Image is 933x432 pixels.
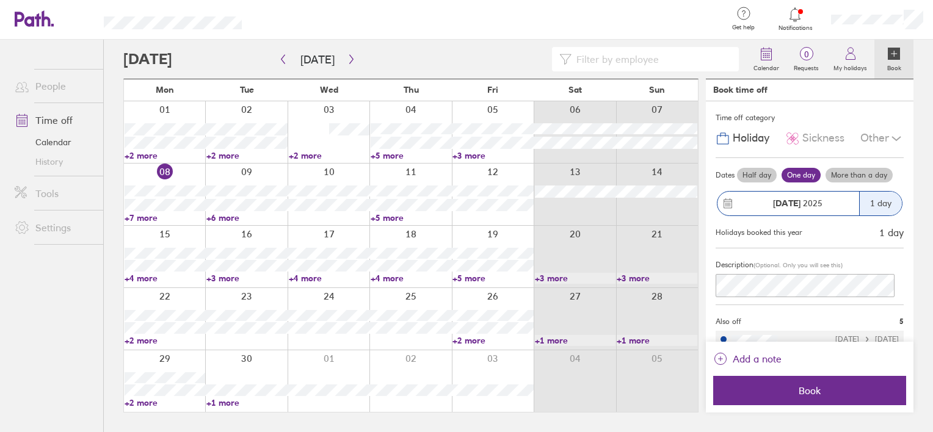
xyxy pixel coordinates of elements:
[786,61,826,72] label: Requests
[5,132,103,152] a: Calendar
[5,152,103,171] a: History
[773,198,822,208] span: 2025
[240,85,254,95] span: Tue
[125,397,205,408] a: +2 more
[716,185,904,222] button: [DATE] 20251 day
[746,61,786,72] label: Calendar
[716,171,735,179] span: Dates
[775,6,815,32] a: Notifications
[746,40,786,79] a: Calendar
[206,273,287,284] a: +3 more
[737,168,777,182] label: Half day
[899,317,904,326] span: 5
[786,40,826,79] a: 0Requests
[649,85,665,95] span: Sun
[782,168,821,182] label: One day
[713,85,768,95] div: Book time off
[617,335,697,346] a: +1 more
[733,132,769,145] span: Holiday
[535,273,615,284] a: +3 more
[5,215,103,240] a: Settings
[206,212,287,223] a: +6 more
[487,85,498,95] span: Fri
[535,335,615,346] a: +1 more
[371,212,451,223] a: +5 more
[716,260,753,269] span: Description
[206,397,287,408] a: +1 more
[786,49,826,59] span: 0
[320,85,338,95] span: Wed
[371,273,451,284] a: +4 more
[716,228,802,237] div: Holidays booked this year
[879,227,904,238] div: 1 day
[617,273,697,284] a: +3 more
[713,376,906,405] button: Book
[125,335,205,346] a: +2 more
[452,273,533,284] a: +5 more
[835,335,899,344] div: [DATE] [DATE]
[880,61,909,72] label: Book
[452,335,533,346] a: +2 more
[724,24,763,31] span: Get help
[773,198,800,209] strong: [DATE]
[716,109,904,127] div: Time off category
[5,181,103,206] a: Tools
[291,49,344,70] button: [DATE]
[125,212,205,223] a: +7 more
[733,349,782,369] span: Add a note
[874,40,913,79] a: Book
[826,61,874,72] label: My holidays
[716,317,741,326] span: Also off
[5,108,103,132] a: Time off
[206,150,287,161] a: +2 more
[859,192,902,215] div: 1 day
[289,273,369,284] a: +4 more
[156,85,174,95] span: Mon
[289,150,369,161] a: +2 more
[568,85,582,95] span: Sat
[713,349,782,369] button: Add a note
[452,150,533,161] a: +3 more
[826,40,874,79] a: My holidays
[860,127,904,150] div: Other
[775,24,815,32] span: Notifications
[802,132,844,145] span: Sickness
[722,385,898,396] span: Book
[826,168,893,182] label: More than a day
[125,273,205,284] a: +4 more
[125,150,205,161] a: +2 more
[5,74,103,98] a: People
[404,85,419,95] span: Thu
[371,150,451,161] a: +5 more
[753,261,843,269] span: (Optional. Only you will see this)
[572,48,732,71] input: Filter by employee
